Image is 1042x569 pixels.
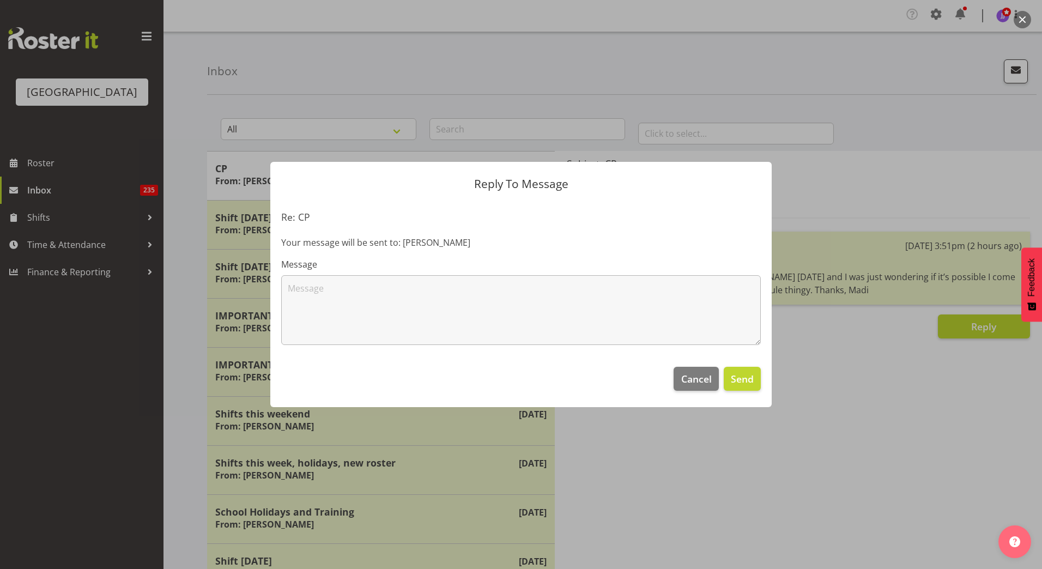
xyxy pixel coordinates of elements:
[674,367,718,391] button: Cancel
[1027,258,1037,296] span: Feedback
[1009,536,1020,547] img: help-xxl-2.png
[1021,247,1042,322] button: Feedback - Show survey
[281,236,761,249] p: Your message will be sent to: [PERSON_NAME]
[281,211,761,223] h5: Re: CP
[281,178,761,190] p: Reply To Message
[281,258,761,271] label: Message
[724,367,761,391] button: Send
[731,372,754,386] span: Send
[681,372,712,386] span: Cancel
